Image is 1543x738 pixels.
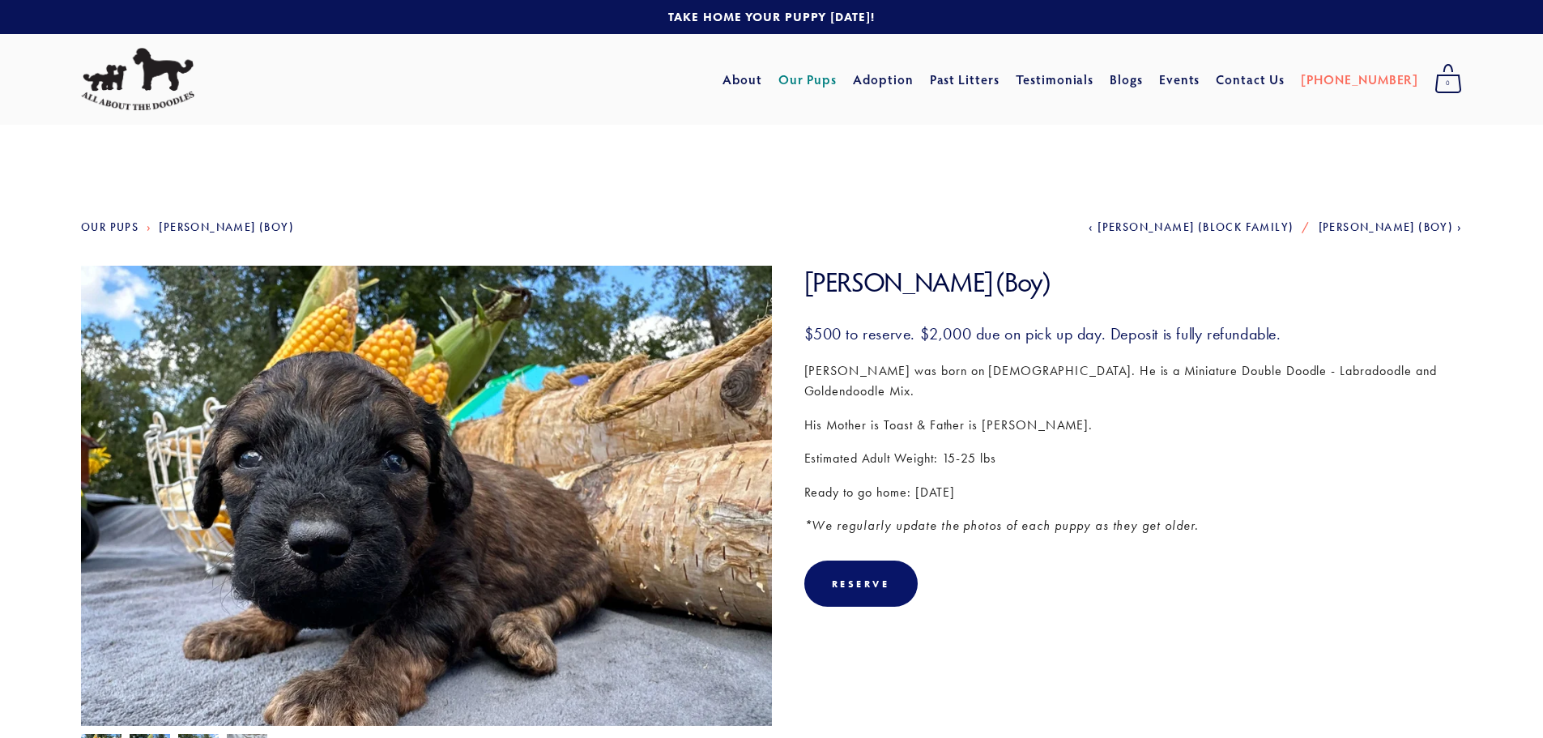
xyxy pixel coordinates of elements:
a: Adoption [853,65,914,94]
h1: [PERSON_NAME] (Boy) [804,266,1463,299]
a: [PERSON_NAME] (Boy) [1319,220,1462,234]
a: Testimonials [1016,65,1094,94]
a: [PERSON_NAME] (Boy) [159,220,294,234]
a: Events [1159,65,1200,94]
a: [PHONE_NUMBER] [1301,65,1418,94]
p: His Mother is Toast & Father is [PERSON_NAME]. [804,415,1463,436]
a: About [722,65,762,94]
a: 0 items in cart [1426,59,1470,100]
span: [PERSON_NAME] (Block Family) [1098,220,1294,234]
span: [PERSON_NAME] (Boy) [1319,220,1454,234]
img: All About The Doodles [81,48,194,111]
a: Blogs [1110,65,1143,94]
a: Contact Us [1216,65,1285,94]
a: Our Pups [778,65,838,94]
span: 0 [1434,73,1462,94]
p: [PERSON_NAME] was born on [DEMOGRAPHIC_DATA]. He is a Miniature Double Doodle - Labradoodle and G... [804,360,1463,402]
h3: $500 to reserve. $2,000 due on pick up day. Deposit is fully refundable. [804,323,1463,344]
a: Our Pups [81,220,139,234]
p: Estimated Adult Weight: 15-25 lbs [804,448,1463,469]
div: Reserve [832,578,890,590]
a: [PERSON_NAME] (Block Family) [1089,220,1294,234]
a: Past Litters [930,70,1000,87]
em: *We regularly update the photos of each puppy as they get older. [804,518,1199,533]
p: Ready to go home: [DATE] [804,482,1463,503]
div: Reserve [804,561,918,607]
